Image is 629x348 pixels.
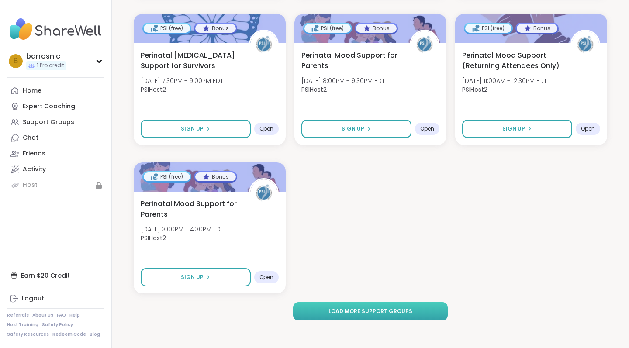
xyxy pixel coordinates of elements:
[69,312,80,318] a: Help
[356,24,397,33] div: Bonus
[304,24,351,33] div: PSI (free)
[502,125,525,133] span: Sign Up
[195,24,236,33] div: Bonus
[7,146,104,162] a: Friends
[301,76,385,85] span: [DATE] 8:00PM - 9:30PM EDT
[57,312,66,318] a: FAQ
[23,86,41,95] div: Home
[181,125,204,133] span: Sign Up
[301,85,327,94] b: PSIHost2
[52,331,86,338] a: Redeem Code
[342,125,364,133] span: Sign Up
[7,14,104,45] img: ShareWell Nav Logo
[293,302,447,320] button: Load more support groups
[23,149,45,158] div: Friends
[259,125,273,132] span: Open
[7,99,104,114] a: Expert Coaching
[7,114,104,130] a: Support Groups
[22,294,44,303] div: Logout
[23,118,74,127] div: Support Groups
[195,172,236,181] div: Bonus
[462,50,561,71] span: Perinatal Mood Support (Returning Attendees Only)
[572,31,599,58] img: PSIHost2
[411,31,438,58] img: PSIHost2
[7,268,104,283] div: Earn $20 Credit
[7,331,49,338] a: Safety Resources
[7,83,104,99] a: Home
[301,50,400,71] span: Perinatal Mood Support for Parents
[259,274,273,281] span: Open
[328,307,412,315] span: Load more support groups
[144,24,190,33] div: PSI (free)
[37,62,64,69] span: 1 Pro credit
[420,125,434,132] span: Open
[462,76,547,85] span: [DATE] 11:00AM - 12:30PM EDT
[141,120,251,138] button: Sign Up
[141,225,224,234] span: [DATE] 3:00PM - 4:30PM EDT
[7,162,104,177] a: Activity
[462,85,487,94] b: PSIHost2
[250,31,277,58] img: PSIHost2
[26,52,66,61] div: barrosnic
[32,312,53,318] a: About Us
[42,322,73,328] a: Safety Policy
[14,55,18,67] span: b
[23,165,46,174] div: Activity
[7,177,104,193] a: Host
[141,234,166,242] b: PSIHost2
[23,102,75,111] div: Expert Coaching
[141,50,239,71] span: Perinatal [MEDICAL_DATA] Support for Survivors
[141,76,223,85] span: [DATE] 7:30PM - 9:00PM EDT
[7,312,29,318] a: Referrals
[581,125,595,132] span: Open
[23,134,38,142] div: Chat
[250,179,277,207] img: PSIHost2
[7,291,104,307] a: Logout
[465,24,511,33] div: PSI (free)
[23,181,38,190] div: Host
[181,273,204,281] span: Sign Up
[462,120,572,138] button: Sign Up
[90,331,100,338] a: Blog
[517,24,557,33] div: Bonus
[7,130,104,146] a: Chat
[141,268,251,286] button: Sign Up
[144,172,190,181] div: PSI (free)
[7,322,38,328] a: Host Training
[301,120,411,138] button: Sign Up
[141,85,166,94] b: PSIHost2
[141,199,239,220] span: Perinatal Mood Support for Parents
